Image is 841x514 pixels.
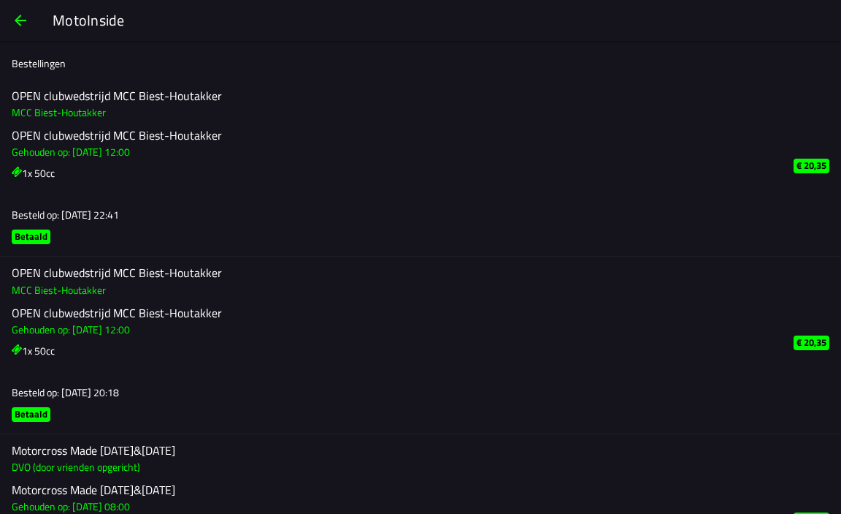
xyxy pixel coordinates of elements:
h2: OPEN clubwedstrijd MCC Biest-Houtakker [12,129,770,143]
h3: 1x 50cc [12,343,770,358]
ion-badge: € 20,35 [794,159,829,173]
h3: Gehouden op: [DATE] 12:00 [12,144,770,159]
ion-title: MotoInside [38,10,841,31]
h2: OPEN clubwedstrijd MCC Biest-Houtakker [12,306,770,320]
h3: Besteld op: [DATE] 22:41 [12,207,770,222]
h2: Motorcross Made [DATE]&[DATE] [12,483,770,497]
ion-badge: € 20,35 [794,336,829,350]
h3: Gehouden op: [DATE] 12:00 [12,322,770,337]
h2: OPEN clubwedstrijd MCC Biest-Houtakker [12,266,770,280]
ion-label: Bestellingen [12,56,66,71]
h3: 1x 50cc [12,165,770,181]
h2: Motorcross Made [DATE]&[DATE] [12,444,770,458]
ion-badge: Betaald [12,407,50,422]
h3: MCC Biest-Houtakker [12,282,770,298]
h2: OPEN clubwedstrijd MCC Biest-Houtakker [12,89,770,103]
h3: Gehouden op: [DATE] 08:00 [12,499,770,514]
h3: Besteld op: [DATE] 20:18 [12,385,770,400]
ion-badge: Betaald [12,230,50,244]
h3: DVO (door vrienden opgericht) [12,459,770,475]
h3: MCC Biest-Houtakker [12,105,770,120]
